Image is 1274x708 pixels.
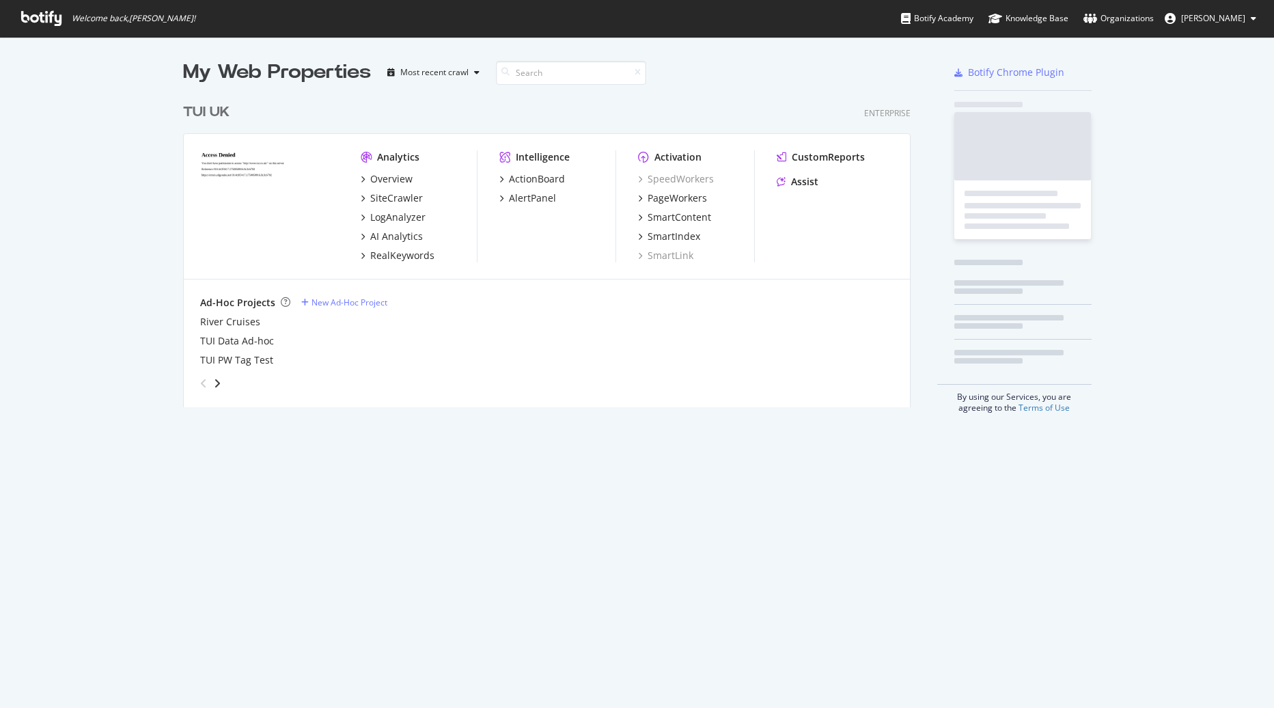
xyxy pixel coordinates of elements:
[648,230,700,243] div: SmartIndex
[311,297,387,308] div: New Ad-Hoc Project
[200,150,339,261] img: tui.co.uk
[516,150,570,164] div: Intelligence
[400,68,469,77] div: Most recent crawl
[509,172,565,186] div: ActionBoard
[200,296,275,310] div: Ad-Hoc Projects
[377,150,419,164] div: Analytics
[370,230,423,243] div: AI Analytics
[954,66,1064,79] a: Botify Chrome Plugin
[496,61,646,85] input: Search
[195,372,212,394] div: angle-left
[183,103,235,122] a: TUI UK
[200,334,274,348] a: TUI Data Ad-hoc
[361,230,423,243] a: AI Analytics
[777,175,818,189] a: Assist
[864,107,911,119] div: Enterprise
[361,249,434,262] a: RealKeywords
[901,12,973,25] div: Botify Academy
[1019,402,1070,413] a: Terms of Use
[777,150,865,164] a: CustomReports
[638,191,707,205] a: PageWorkers
[499,191,556,205] a: AlertPanel
[361,210,426,224] a: LogAnalyzer
[654,150,702,164] div: Activation
[1181,12,1245,24] span: Antonis Melis
[361,172,413,186] a: Overview
[968,66,1064,79] div: Botify Chrome Plugin
[183,86,922,407] div: grid
[1154,8,1267,29] button: [PERSON_NAME]
[382,62,485,83] button: Most recent crawl
[370,191,423,205] div: SiteCrawler
[183,59,371,86] div: My Web Properties
[361,191,423,205] a: SiteCrawler
[937,384,1092,413] div: By using our Services, you are agreeing to the
[72,13,195,24] span: Welcome back, [PERSON_NAME] !
[499,172,565,186] a: ActionBoard
[183,103,230,122] div: TUI UK
[200,315,260,329] a: River Cruises
[638,249,693,262] a: SmartLink
[638,230,700,243] a: SmartIndex
[648,191,707,205] div: PageWorkers
[200,353,273,367] a: TUI PW Tag Test
[638,172,714,186] a: SpeedWorkers
[791,175,818,189] div: Assist
[638,210,711,224] a: SmartContent
[792,150,865,164] div: CustomReports
[509,191,556,205] div: AlertPanel
[370,210,426,224] div: LogAnalyzer
[988,12,1068,25] div: Knowledge Base
[1083,12,1154,25] div: Organizations
[370,172,413,186] div: Overview
[212,377,222,390] div: angle-right
[301,297,387,308] a: New Ad-Hoc Project
[648,210,711,224] div: SmartContent
[370,249,434,262] div: RealKeywords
